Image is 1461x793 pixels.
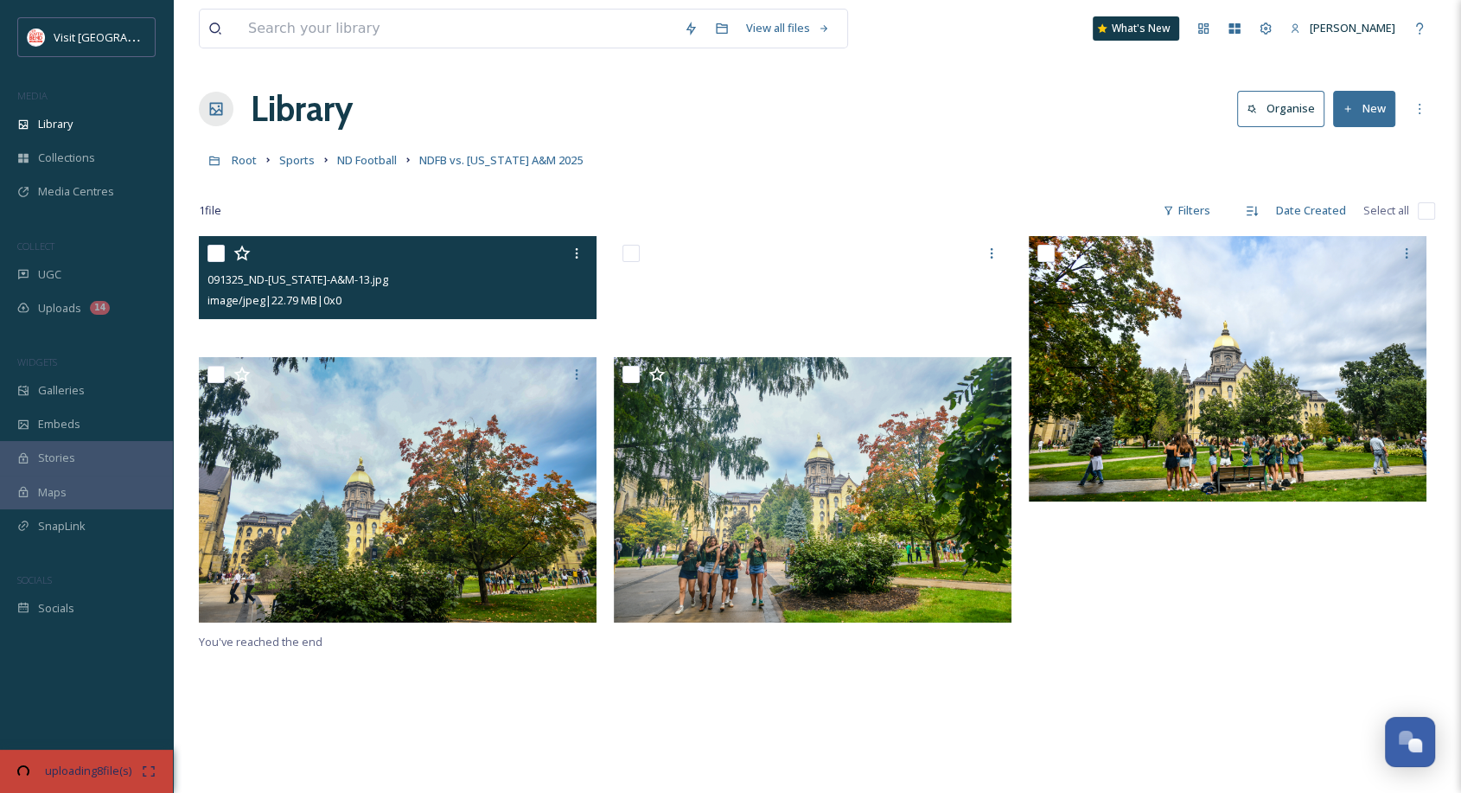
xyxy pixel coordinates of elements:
[1237,91,1324,126] button: Organise
[1237,91,1333,126] a: Organise
[38,450,75,466] span: Stories
[279,150,315,170] a: Sports
[207,272,388,287] span: 091325_ND-[US_STATE]-A&M-13.jpg
[38,300,81,317] span: Uploads
[38,183,114,200] span: Media Centres
[54,29,188,45] span: Visit [GEOGRAPHIC_DATA]
[1281,11,1404,45] a: [PERSON_NAME]
[1310,20,1395,35] span: [PERSON_NAME]
[1154,194,1219,227] div: Filters
[232,150,257,170] a: Root
[419,152,583,168] span: NDFB vs. [US_STATE] A&M 2025
[28,29,45,46] img: vsbm-stackedMISH_CMYKlogo2017.jpg
[251,83,353,135] a: Library
[279,152,315,168] span: Sports
[737,11,839,45] a: View all files
[38,116,73,132] span: Library
[38,484,67,501] span: Maps
[419,150,583,170] a: NDFB vs. [US_STATE] A&M 2025
[17,89,48,102] span: MEDIA
[239,10,675,48] input: Search your library
[1029,236,1426,502] img: 091325_ND-Texas-A&M-11.jpg
[199,357,597,623] img: 091325_ND-Texas-A&M-10.jpg
[199,202,221,219] span: 1 file
[1267,194,1355,227] div: Date Created
[17,240,54,253] span: COLLECT
[38,518,86,534] span: SnapLink
[17,573,52,586] span: SOCIALS
[34,763,142,779] span: uploading 8 file(s)
[38,600,74,617] span: Socials
[337,152,397,168] span: ND Football
[1385,717,1435,767] button: Open Chat
[337,150,397,170] a: ND Football
[232,152,257,168] span: Root
[38,382,85,399] span: Galleries
[1333,91,1395,126] button: New
[38,150,95,166] span: Collections
[1363,202,1409,219] span: Select all
[90,301,110,315] div: 14
[38,416,80,432] span: Embeds
[1093,16,1179,41] a: What's New
[207,292,341,308] span: image/jpeg | 22.79 MB | 0 x 0
[38,266,61,283] span: UGC
[17,355,57,368] span: WIDGETS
